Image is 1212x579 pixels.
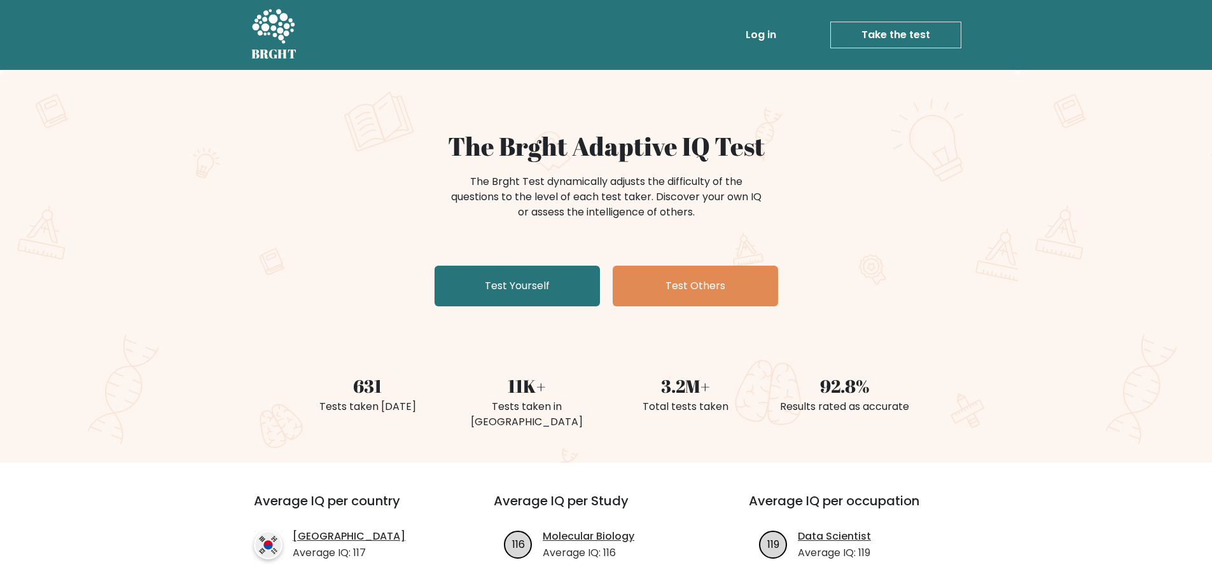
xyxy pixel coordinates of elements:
[543,529,634,544] a: Molecular Biology
[614,372,758,399] div: 3.2M+
[296,131,917,161] h1: The Brght Adaptive IQ Test
[613,266,778,306] a: Test Others
[455,399,599,430] div: Tests taken in [GEOGRAPHIC_DATA]
[749,493,973,524] h3: Average IQ per occupation
[455,372,599,399] div: 11K+
[296,372,440,399] div: 631
[614,399,758,414] div: Total tests taken
[254,493,448,524] h3: Average IQ per country
[512,536,525,551] text: 116
[741,22,781,48] a: Log in
[447,174,765,220] div: The Brght Test dynamically adjusts the difficulty of the questions to the level of each test take...
[293,529,405,544] a: [GEOGRAPHIC_DATA]
[798,529,871,544] a: Data Scientist
[254,531,282,559] img: country
[435,266,600,306] a: Test Yourself
[767,536,779,551] text: 119
[251,5,297,65] a: BRGHT
[543,545,634,561] p: Average IQ: 116
[293,545,405,561] p: Average IQ: 117
[798,545,871,561] p: Average IQ: 119
[773,399,917,414] div: Results rated as accurate
[296,399,440,414] div: Tests taken [DATE]
[494,493,718,524] h3: Average IQ per Study
[830,22,961,48] a: Take the test
[773,372,917,399] div: 92.8%
[251,46,297,62] h5: BRGHT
